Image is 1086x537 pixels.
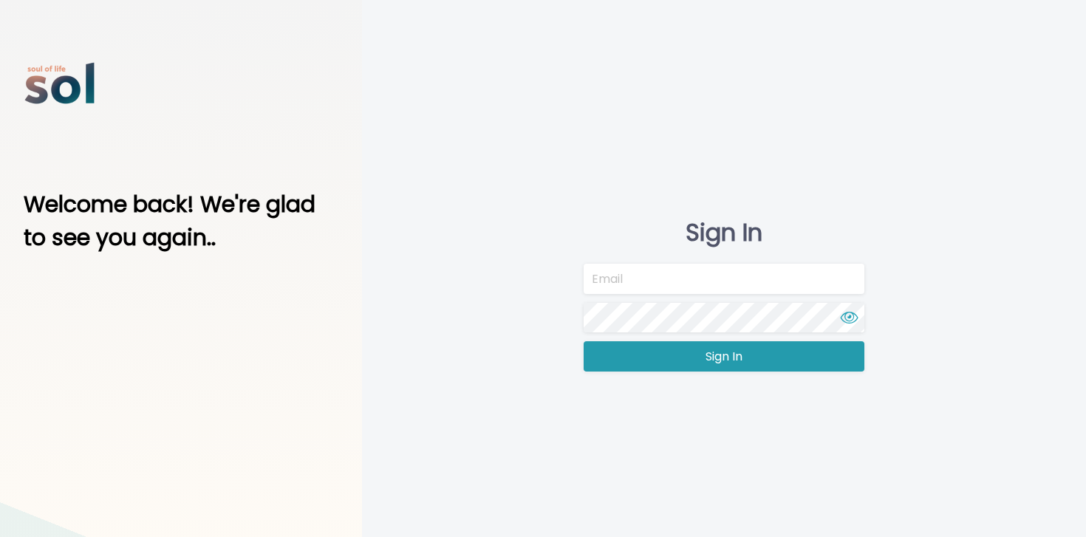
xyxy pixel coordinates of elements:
[584,341,864,372] button: Sign In
[584,264,864,294] input: Email
[24,188,338,254] h1: Welcome back! We're glad to see you again..
[706,348,742,366] span: Sign In
[584,219,864,246] h1: Sign In
[24,47,98,121] img: logo.c816a1a4.png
